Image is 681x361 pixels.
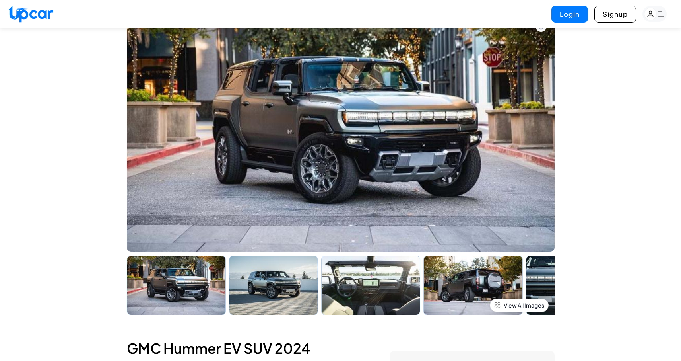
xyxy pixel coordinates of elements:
[594,6,636,23] button: Signup
[423,256,523,315] img: Car Image 4
[127,13,555,252] img: Car
[8,6,53,23] img: Upcar Logo
[229,256,318,315] img: Car Image 2
[321,256,421,315] img: Car Image 3
[526,256,625,315] img: Car Image 5
[127,256,226,315] img: Car Image 1
[551,6,588,23] button: Login
[504,301,544,309] span: View All Images
[490,299,549,312] button: View All Images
